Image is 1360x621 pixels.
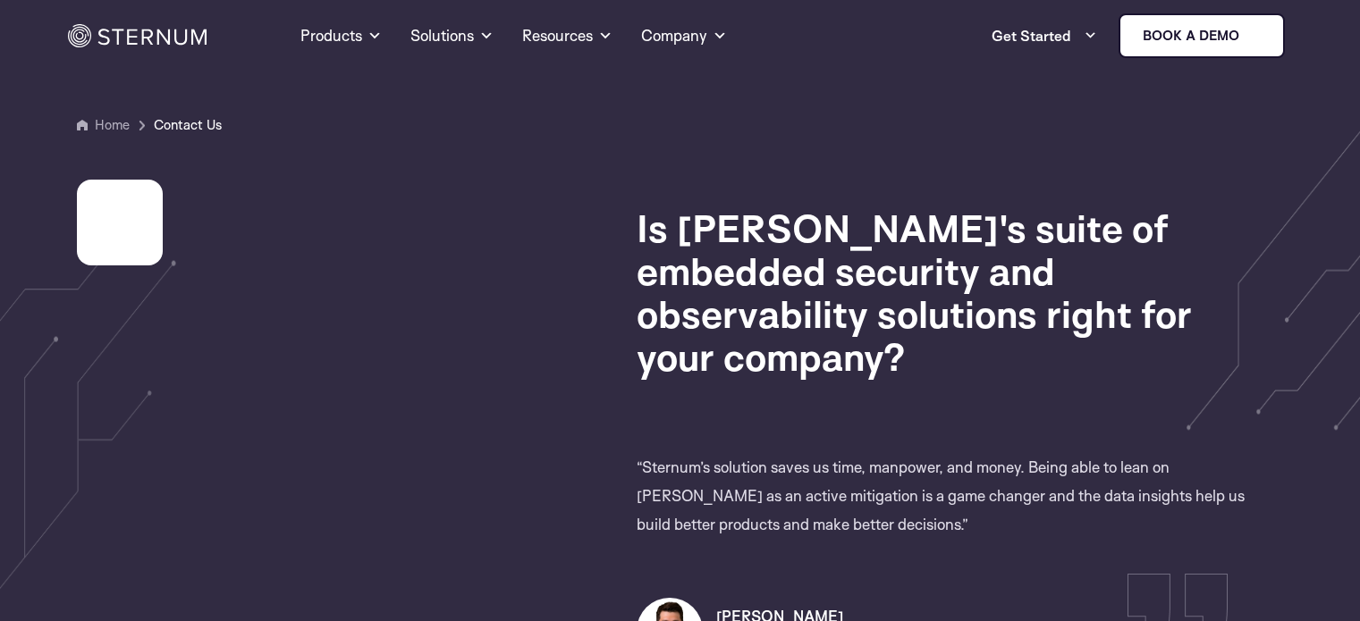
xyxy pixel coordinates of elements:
[410,4,494,68] a: Solutions
[992,18,1097,54] a: Get Started
[637,453,1274,539] p: “Sternum’s solution saves us time, manpower, and money. Being able to lean on [PERSON_NAME] as an...
[522,4,612,68] a: Resources
[637,206,1274,378] h1: Is [PERSON_NAME]'s suite of embedded security and observability solutions right for your company?
[95,116,130,133] a: Home
[154,114,222,136] span: Contact Us
[641,4,727,68] a: Company
[1119,13,1285,58] a: Book a demo
[1246,29,1261,43] img: sternum iot
[300,4,382,68] a: Products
